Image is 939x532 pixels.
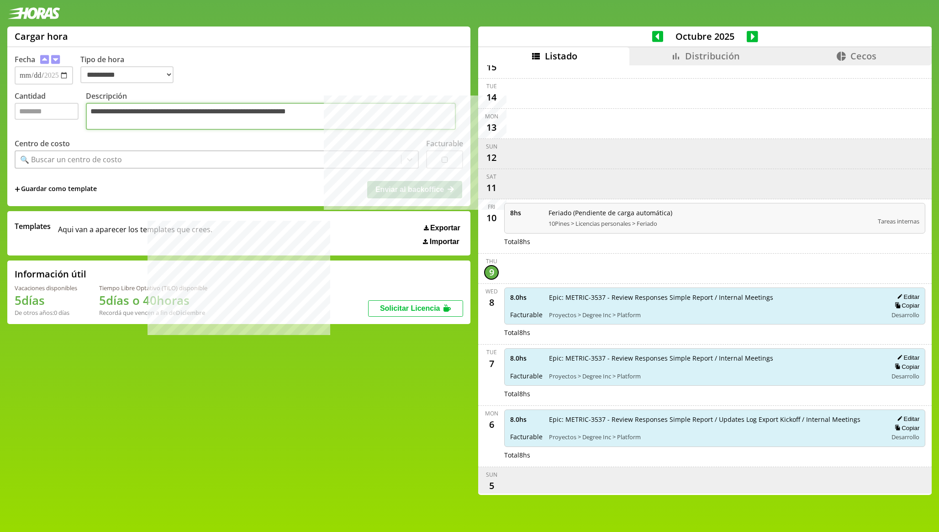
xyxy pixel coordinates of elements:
[99,292,207,309] h1: 5 días o 40 horas
[510,208,542,217] span: 8 hs
[15,103,79,120] input: Cantidad
[58,221,212,246] span: Aqui van a aparecer los templates que crees.
[486,348,497,356] div: Tue
[484,120,499,135] div: 13
[430,224,460,232] span: Exportar
[504,451,925,459] div: Total 8 hs
[486,257,497,265] div: Thu
[20,154,122,165] div: 🔍 Buscar un centro de costo
[510,293,543,302] span: 8.0 hs
[850,50,876,62] span: Cecos
[86,103,456,130] textarea: Descripción
[510,354,543,362] span: 8.0 hs
[484,356,499,371] div: 7
[15,268,86,280] h2: Información útil
[485,112,498,120] div: Mon
[510,432,543,441] span: Facturable
[86,91,463,132] label: Descripción
[663,30,747,43] span: Octubre 2025
[15,184,97,194] span: +Guardar como template
[488,203,495,211] div: Fri
[504,389,925,398] div: Total 8 hs
[892,433,919,441] span: Desarrollo
[510,415,543,424] span: 8.0 hs
[484,479,499,493] div: 5
[484,265,499,280] div: 9
[549,433,881,441] span: Proyectos > Degree Inc > Platform
[478,65,932,494] div: scrollable content
[510,310,543,319] span: Facturable
[7,7,60,19] img: logotipo
[430,238,459,246] span: Importar
[484,417,499,432] div: 6
[15,30,68,43] h1: Cargar hora
[426,138,463,149] label: Facturable
[80,54,181,85] label: Tipo de hora
[485,410,498,417] div: Mon
[486,143,497,150] div: Sun
[504,237,925,246] div: Total 8 hs
[549,415,881,424] span: Epic: METRIC-3537 - Review Responses Simple Report / Updates Log Export Kickoff / Internal Meetings
[484,295,499,310] div: 8
[504,328,925,337] div: Total 8 hs
[484,150,499,165] div: 12
[15,54,35,64] label: Fecha
[549,354,881,362] span: Epic: METRIC-3537 - Review Responses Simple Report / Internal Meetings
[549,372,881,380] span: Proyectos > Degree Inc > Platform
[15,221,51,231] span: Templates
[549,208,871,217] span: Feriado (Pendiente de carga automática)
[510,372,543,380] span: Facturable
[894,415,919,423] button: Editar
[685,50,740,62] span: Distribución
[421,223,463,233] button: Exportar
[15,309,77,317] div: De otros años: 0 días
[549,219,871,228] span: 10Pines > Licencias personales > Feriado
[892,302,919,309] button: Copiar
[486,82,497,90] div: Tue
[484,60,499,74] div: 15
[892,424,919,432] button: Copiar
[99,309,207,317] div: Recordá que vencen a fin de
[80,66,174,83] select: Tipo de hora
[15,138,70,149] label: Centro de costo
[892,311,919,319] span: Desarrollo
[894,293,919,301] button: Editar
[486,173,496,181] div: Sat
[380,304,440,312] span: Solicitar Licencia
[99,284,207,292] div: Tiempo Libre Optativo (TiLO) disponible
[368,300,463,317] button: Solicitar Licencia
[878,217,919,225] span: Tareas internas
[892,372,919,380] span: Desarrollo
[15,91,86,132] label: Cantidad
[176,309,205,317] b: Diciembre
[484,90,499,105] div: 14
[485,287,498,295] div: Wed
[484,211,499,225] div: 10
[545,50,577,62] span: Listado
[549,293,881,302] span: Epic: METRIC-3537 - Review Responses Simple Report / Internal Meetings
[15,292,77,309] h1: 5 días
[549,311,881,319] span: Proyectos > Degree Inc > Platform
[484,181,499,195] div: 11
[15,284,77,292] div: Vacaciones disponibles
[892,363,919,371] button: Copiar
[486,471,497,479] div: Sun
[894,354,919,362] button: Editar
[15,184,20,194] span: +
